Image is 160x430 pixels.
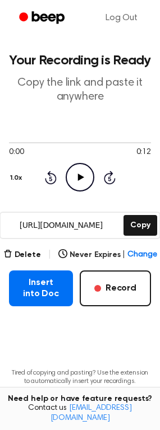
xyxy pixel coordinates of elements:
[3,249,41,261] button: Delete
[127,249,157,261] span: Change
[122,249,125,261] span: |
[11,7,75,29] a: Beep
[9,54,151,67] h1: Your Recording is Ready
[9,369,151,386] p: Tired of copying and pasting? Use the extension to automatically insert your recordings.
[9,169,26,188] button: 1.0x
[80,270,151,306] button: Record
[94,4,149,31] a: Log Out
[9,270,73,306] button: Insert into Doc
[48,248,52,261] span: |
[51,404,132,422] a: [EMAIL_ADDRESS][DOMAIN_NAME]
[136,147,151,158] span: 0:12
[9,147,24,158] span: 0:00
[58,249,157,261] button: Never Expires|Change
[7,404,153,423] span: Contact us
[124,215,157,236] button: Copy
[9,76,151,104] p: Copy the link and paste it anywhere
